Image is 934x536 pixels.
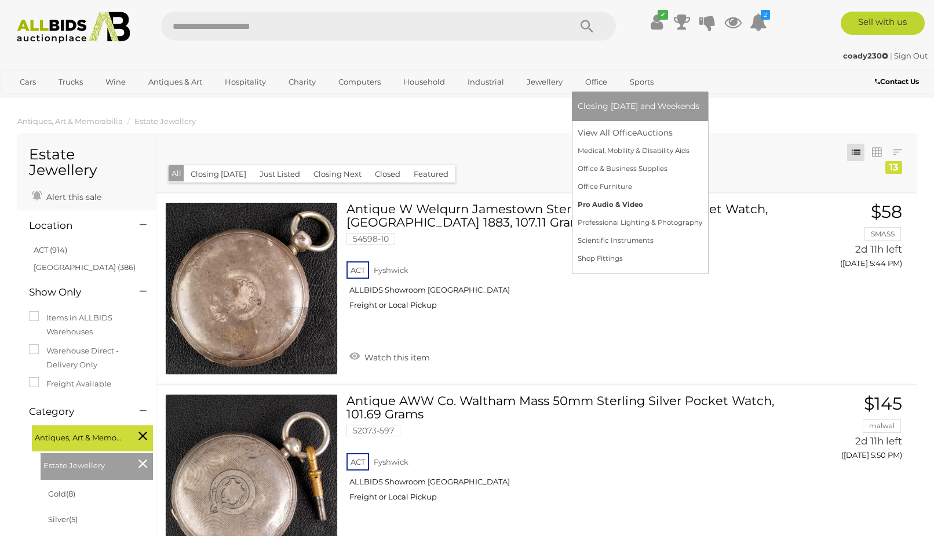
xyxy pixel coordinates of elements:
h4: Location [29,220,122,231]
span: Estate Jewellery [43,456,130,472]
a: Alert this sale [29,187,104,205]
span: Alert this sale [43,192,101,202]
img: Allbids.com.au [10,12,136,43]
a: Cars [12,72,43,92]
a: Gold(8) [48,489,75,498]
a: coady230 [843,51,890,60]
span: Watch this item [362,352,430,363]
a: Charity [281,72,323,92]
a: Estate Jewellery [134,116,196,126]
a: Sell with us [841,12,925,35]
span: Antiques, Art & Memorabilia [35,428,122,444]
a: Antique W Welqurn Jamestown Sterling Silver 50mm Pocket Watch, [GEOGRAPHIC_DATA] 1883, 107.11 Gra... [355,202,781,319]
a: Hospitality [217,72,273,92]
button: Closed [368,165,407,183]
button: All [169,165,184,182]
a: Antiques, Art & Memorabilia [17,116,123,126]
a: Industrial [460,72,512,92]
a: 2 [750,12,767,32]
a: $145 malwal 2d 11h left ([DATE] 5:50 PM) [798,394,905,466]
a: [GEOGRAPHIC_DATA] [12,92,110,111]
button: Search [558,12,616,41]
a: Office [578,72,615,92]
button: Featured [407,165,455,183]
a: [GEOGRAPHIC_DATA] (386) [34,262,136,272]
span: (8) [66,489,75,498]
a: Computers [331,72,388,92]
h1: Estate Jewellery [29,147,144,178]
a: Sign Out [894,51,928,60]
a: Watch this item [346,348,433,365]
span: $145 [864,393,902,414]
a: Antique AWW Co. Waltham Mass 50mm Sterling Silver Pocket Watch, 101.69 Grams 52073-597 ACT Fyshwi... [355,394,781,511]
a: Sports [622,72,661,92]
span: $58 [871,201,902,223]
label: Items in ALLBIDS Warehouses [29,311,144,338]
a: ACT (914) [34,245,67,254]
div: 13 [885,161,902,174]
a: $58 SMASS 2d 11h left ([DATE] 5:44 PM) [798,202,905,275]
a: Wine [98,72,133,92]
label: Warehouse Direct - Delivery Only [29,344,144,371]
a: ✔ [648,12,665,32]
a: Household [396,72,453,92]
span: (5) [69,515,78,524]
button: Closing Next [307,165,369,183]
button: Closing [DATE] [184,165,253,183]
a: Contact Us [875,75,922,88]
b: Contact Us [875,77,919,86]
a: Jewellery [519,72,570,92]
i: 2 [761,10,770,20]
a: Trucks [51,72,90,92]
strong: coady230 [843,51,888,60]
a: Silver(5) [48,515,78,524]
button: Just Listed [253,165,307,183]
a: Antiques & Art [141,72,210,92]
h4: Show Only [29,287,122,298]
i: ✔ [658,10,668,20]
label: Freight Available [29,377,111,391]
h4: Category [29,406,122,417]
span: | [890,51,892,60]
